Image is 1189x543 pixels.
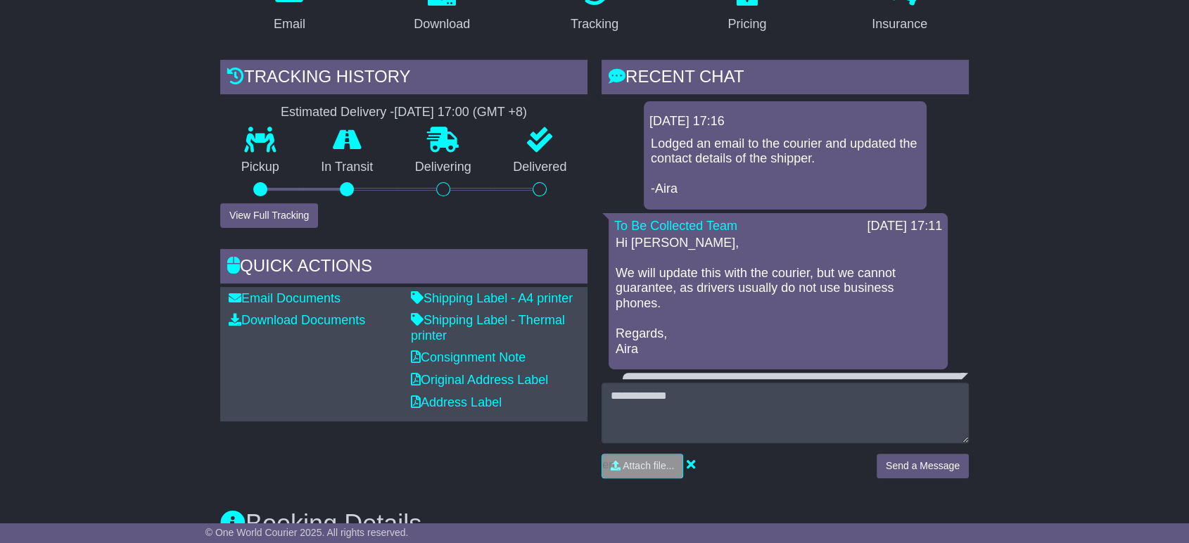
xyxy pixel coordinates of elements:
a: Shipping Label - Thermal printer [411,313,565,343]
div: Insurance [872,15,927,34]
h3: Booking Details [220,510,969,538]
p: In Transit [300,160,395,175]
a: Address Label [411,395,502,409]
p: Delivered [492,160,588,175]
a: Email Documents [229,291,341,305]
a: [PERSON_NAME] [628,378,732,392]
span: © One World Courier 2025. All rights reserved. [205,527,409,538]
div: Pricing [727,15,766,34]
p: Hi [PERSON_NAME], We will update this with the courier, but we cannot guarantee, as drivers usual... [616,236,941,357]
button: Send a Message [877,454,969,478]
div: [DATE] 17:11 [867,219,942,234]
button: View Full Tracking [220,203,318,228]
p: Pickup [220,160,300,175]
div: Quick Actions [220,249,587,287]
div: RECENT CHAT [602,60,969,98]
a: Consignment Note [411,350,526,364]
a: To Be Collected Team [614,219,737,233]
div: Download [414,15,470,34]
p: Delivering [394,160,492,175]
div: Email [274,15,305,34]
div: Tracking history [220,60,587,98]
div: Estimated Delivery - [220,105,587,120]
div: Tracking [571,15,618,34]
div: [DATE] 17:00 (GMT +8) [394,105,527,120]
a: Original Address Label [411,373,548,387]
a: Shipping Label - A4 printer [411,291,573,305]
div: [DATE] 17:02 [881,378,956,394]
a: Download Documents [229,313,365,327]
p: Lodged an email to the courier and updated the contact details of the shipper. -Aira [651,136,920,197]
div: [DATE] 17:16 [649,114,921,129]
